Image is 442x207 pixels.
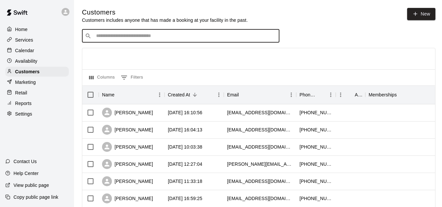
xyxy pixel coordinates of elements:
[5,56,69,66] a: Availability
[299,86,317,104] div: Phone Number
[5,24,69,34] a: Home
[227,195,293,202] div: loveprincessbrandy@gmail.com
[13,194,58,200] p: Copy public page link
[165,86,224,104] div: Created At
[299,178,332,185] div: +15612628978
[239,90,248,99] button: Sort
[168,178,202,185] div: 2025-10-12 11:33:18
[115,90,124,99] button: Sort
[102,125,153,135] div: [PERSON_NAME]
[15,26,28,33] p: Home
[13,170,39,177] p: Help Center
[15,68,39,75] p: Customers
[102,142,153,152] div: [PERSON_NAME]
[355,86,362,104] div: Age
[102,193,153,203] div: [PERSON_NAME]
[369,86,397,104] div: Memberships
[190,90,199,99] button: Sort
[82,8,248,17] h5: Customers
[5,109,69,119] a: Settings
[15,37,33,43] p: Services
[227,126,293,133] div: rbgraybeal@yahoo.com
[317,90,326,99] button: Sort
[227,178,293,185] div: all5halls23@yahoo.com
[224,86,296,104] div: Email
[13,158,37,165] p: Contact Us
[15,47,34,54] p: Calendar
[102,108,153,118] div: [PERSON_NAME]
[168,126,202,133] div: 2025-10-15 16:04:13
[168,161,202,167] div: 2025-10-12 12:27:04
[168,144,202,150] div: 2025-10-15 10:03:38
[336,86,365,104] div: Age
[227,86,239,104] div: Email
[346,90,355,99] button: Sort
[88,72,117,83] button: Select columns
[5,67,69,77] a: Customers
[227,144,293,150] div: mitchutter@gmail.com
[299,126,332,133] div: +13022703753
[15,100,32,107] p: Reports
[13,182,49,189] p: View public page
[299,161,332,167] div: +16142607870
[326,90,336,100] button: Menu
[5,88,69,98] a: Retail
[5,98,69,108] a: Reports
[5,77,69,87] a: Marketing
[299,144,332,150] div: +18437549154
[15,58,38,64] p: Availability
[397,90,406,99] button: Sort
[227,109,293,116] div: bcasey2113@yahoo.com
[15,89,27,96] p: Retail
[99,86,165,104] div: Name
[286,90,296,100] button: Menu
[299,109,332,116] div: +13214826865
[299,195,332,202] div: +13213761607
[296,86,336,104] div: Phone Number
[5,35,69,45] a: Services
[82,29,279,43] div: Search customers by name or email
[168,195,202,202] div: 2025-10-10 16:59:25
[102,86,115,104] div: Name
[214,90,224,100] button: Menu
[336,90,346,100] button: Menu
[102,176,153,186] div: [PERSON_NAME]
[168,109,202,116] div: 2025-10-15 16:10:56
[15,111,32,117] p: Settings
[119,72,145,83] button: Show filters
[5,46,69,55] a: Calendar
[82,17,248,23] p: Customers includes anyone that has made a booking at your facility in the past.
[155,90,165,100] button: Menu
[15,79,36,86] p: Marketing
[102,159,153,169] div: [PERSON_NAME]
[227,161,293,167] div: mike.kemmerling@gmail.com
[168,86,190,104] div: Created At
[407,8,435,20] a: New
